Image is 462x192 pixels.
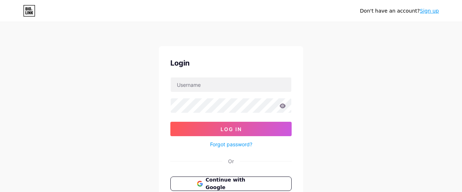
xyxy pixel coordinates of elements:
div: Login [170,58,292,68]
input: Username [171,77,291,92]
button: Continue with Google [170,177,292,191]
button: Log In [170,122,292,136]
a: Forgot password? [210,140,252,148]
span: Log In [221,126,242,132]
div: Don't have an account? [360,7,439,15]
span: Continue with Google [206,176,265,191]
div: Or [228,157,234,165]
a: Sign up [420,8,439,14]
